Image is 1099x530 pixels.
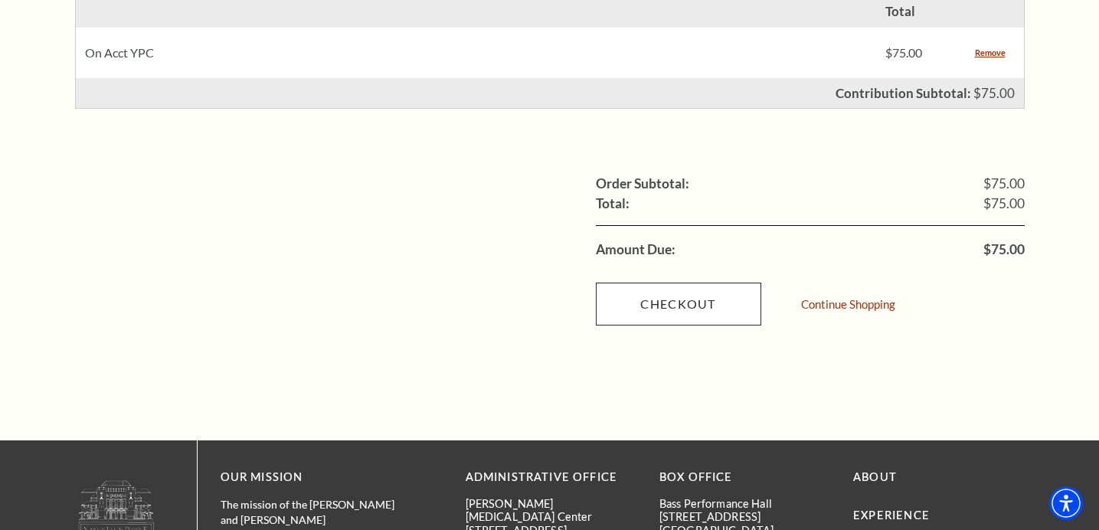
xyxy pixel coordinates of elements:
[466,468,636,487] p: Administrative Office
[973,85,1015,101] span: $75.00
[596,197,630,211] label: Total:
[975,45,1006,61] a: Remove
[1049,486,1083,520] div: Accessibility Menu
[596,243,675,257] label: Amount Due:
[659,497,830,510] p: Bass Performance Hall
[876,28,965,78] div: $75.00
[221,468,412,487] p: OUR MISSION
[853,470,897,483] a: About
[659,468,830,487] p: BOX OFFICE
[853,509,930,522] a: Experience
[596,283,761,326] a: Checkout
[596,177,689,191] label: Order Subtotal:
[983,177,1025,191] span: $75.00
[76,28,877,78] div: On Acct YPC
[983,197,1025,211] span: $75.00
[466,497,636,524] p: [PERSON_NAME][MEDICAL_DATA] Center
[659,510,830,523] p: [STREET_ADDRESS]
[836,87,971,100] p: Contribution Subtotal:
[983,243,1025,257] span: $75.00
[801,299,895,310] a: Continue Shopping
